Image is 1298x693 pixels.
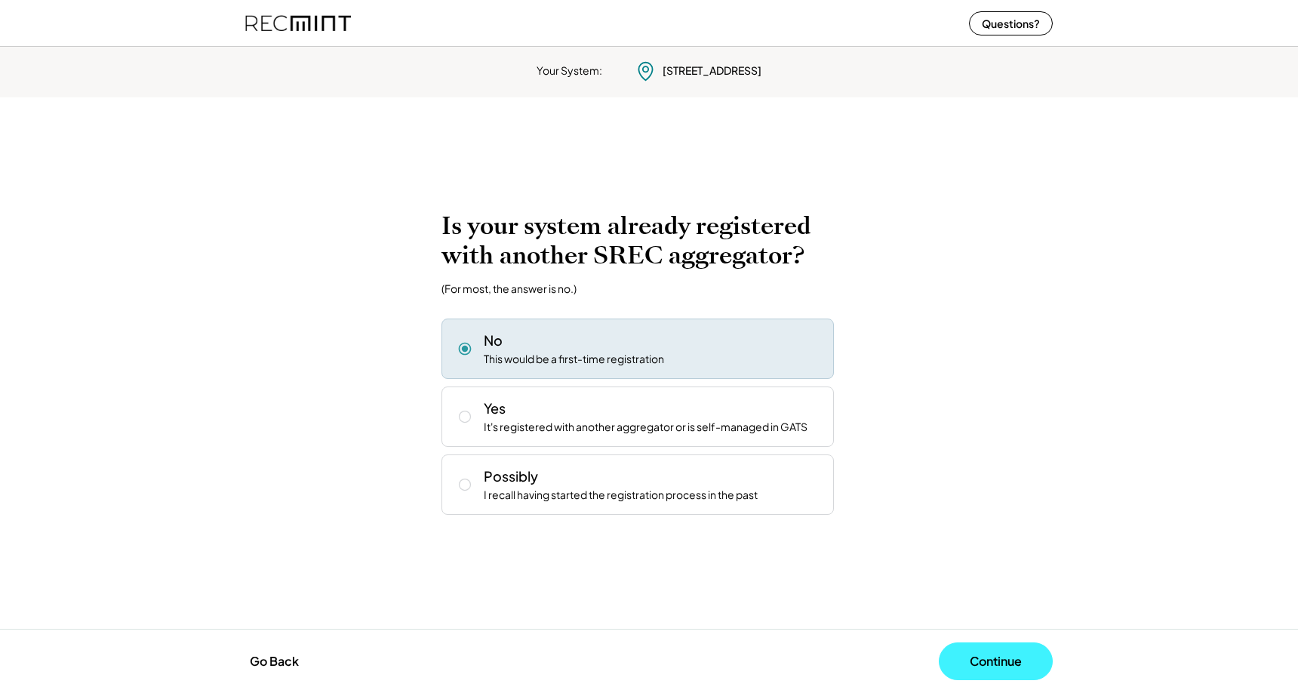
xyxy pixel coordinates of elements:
[484,352,664,367] div: This would be a first-time registration
[484,420,807,435] div: It's registered with another aggregator or is self-managed in GATS
[484,331,503,350] div: No
[245,3,351,43] img: recmint-logotype%403x%20%281%29.jpeg
[484,488,758,503] div: I recall having started the registration process in the past
[663,63,761,79] div: [STREET_ADDRESS]
[245,645,303,678] button: Go Back
[939,642,1053,680] button: Continue
[441,211,857,270] h2: Is your system already registered with another SREC aggregator?
[484,467,538,485] div: Possibly
[441,282,577,295] div: (For most, the answer is no.)
[484,399,506,417] div: Yes
[537,63,602,79] div: Your System:
[969,11,1053,35] button: Questions?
